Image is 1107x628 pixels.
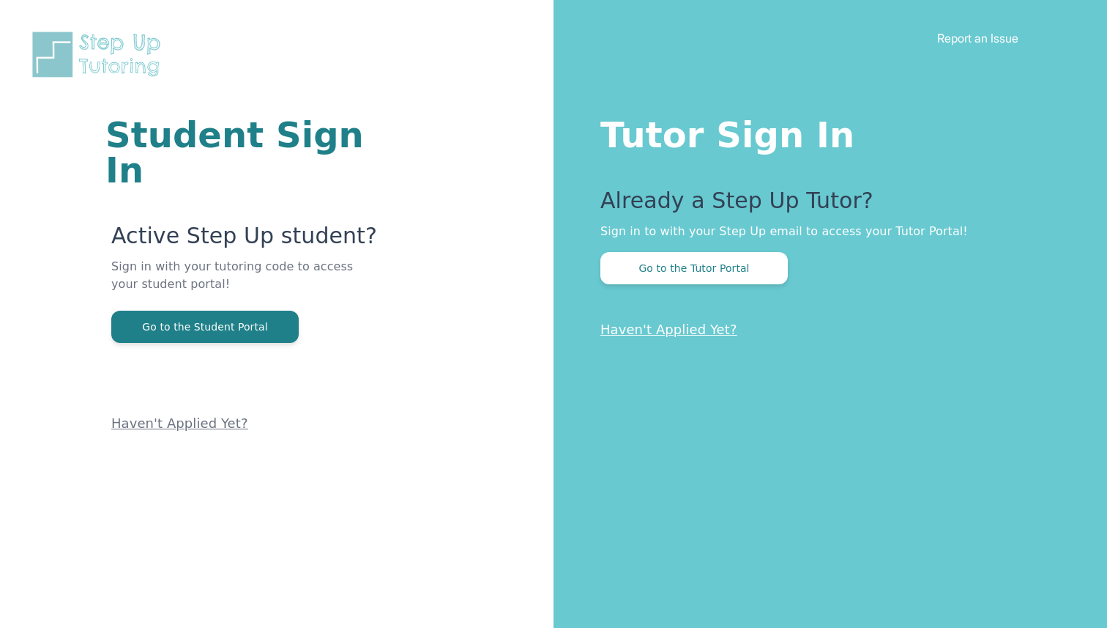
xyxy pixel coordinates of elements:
a: Report an Issue [937,31,1018,45]
p: Sign in to with your Step Up email to access your Tutor Portal! [600,223,1048,240]
h1: Tutor Sign In [600,111,1048,152]
p: Already a Step Up Tutor? [600,188,1048,223]
h1: Student Sign In [105,117,378,188]
a: Haven't Applied Yet? [600,322,737,337]
a: Haven't Applied Yet? [111,415,248,431]
a: Go to the Tutor Portal [600,261,788,275]
button: Go to the Tutor Portal [600,252,788,284]
p: Active Step Up student? [111,223,378,258]
a: Go to the Student Portal [111,319,299,333]
p: Sign in with your tutoring code to access your student portal! [111,258,378,311]
img: Step Up Tutoring horizontal logo [29,29,170,80]
button: Go to the Student Portal [111,311,299,343]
